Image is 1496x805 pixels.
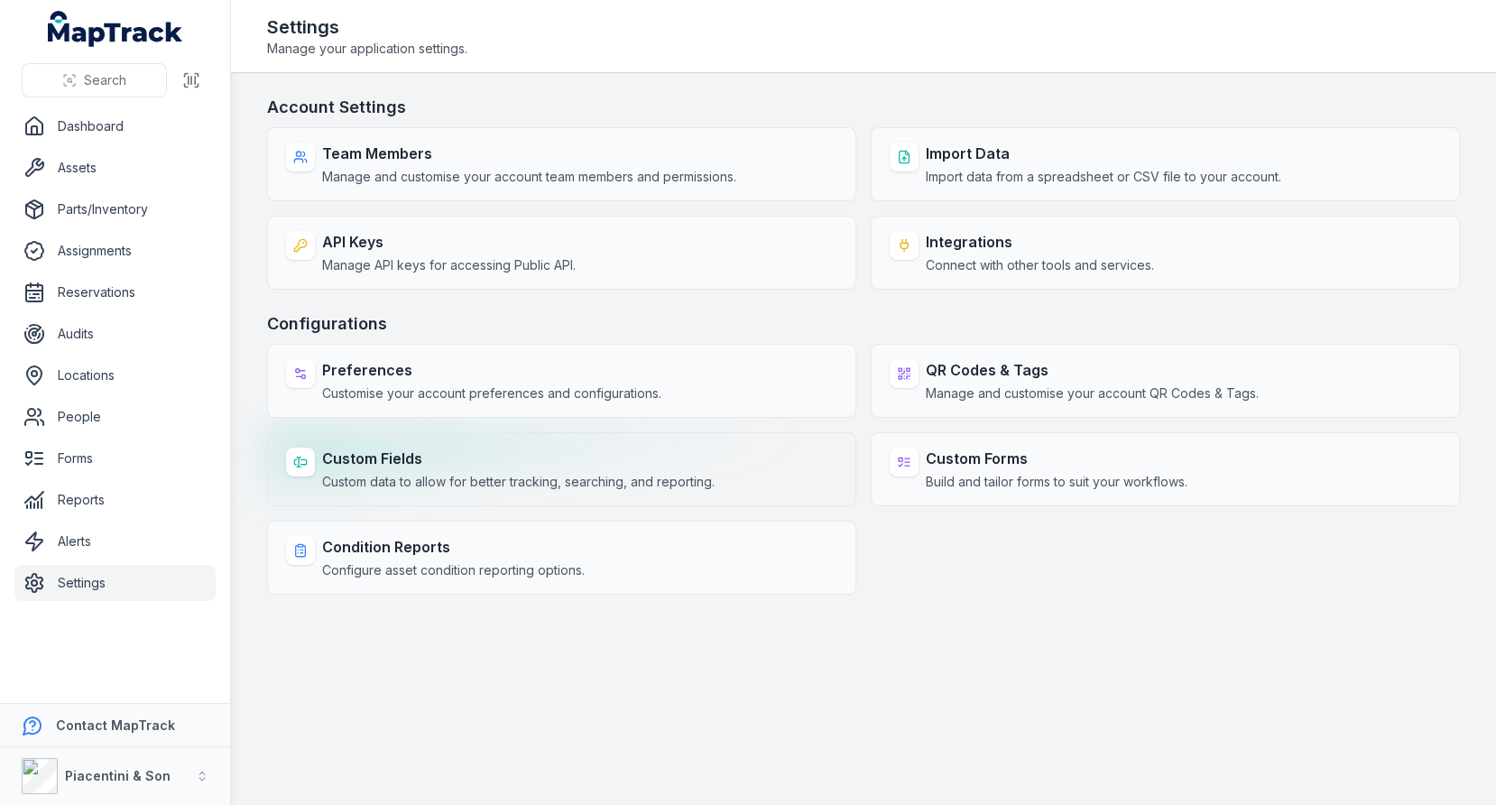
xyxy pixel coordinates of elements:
a: Audits [14,316,216,352]
a: Custom FieldsCustom data to allow for better tracking, searching, and reporting. [267,432,856,506]
a: Reservations [14,274,216,310]
a: Condition ReportsConfigure asset condition reporting options. [267,521,856,595]
strong: QR Codes & Tags [926,359,1259,381]
span: Manage your application settings. [267,40,467,58]
a: Custom FormsBuild and tailor forms to suit your workflows. [871,432,1460,506]
strong: Custom Forms [926,448,1187,469]
a: Team MembersManage and customise your account team members and permissions. [267,127,856,201]
h3: Configurations [267,311,1460,337]
span: Configure asset condition reporting options. [322,561,585,579]
a: Settings [14,565,216,601]
span: Import data from a spreadsheet or CSV file to your account. [926,168,1281,186]
button: Search [22,63,167,97]
strong: Preferences [322,359,661,381]
span: Manage API keys for accessing Public API. [322,256,576,274]
a: People [14,399,216,435]
strong: Import Data [926,143,1281,164]
a: MapTrack [48,11,183,47]
a: IntegrationsConnect with other tools and services. [871,216,1460,290]
a: QR Codes & TagsManage and customise your account QR Codes & Tags. [871,344,1460,418]
strong: Integrations [926,231,1154,253]
strong: Condition Reports [322,536,585,558]
a: Forms [14,440,216,477]
span: Connect with other tools and services. [926,256,1154,274]
a: API KeysManage API keys for accessing Public API. [267,216,856,290]
span: Customise your account preferences and configurations. [322,384,661,402]
h2: Settings [267,14,467,40]
a: Assets [14,150,216,186]
a: Alerts [14,523,216,560]
a: PreferencesCustomise your account preferences and configurations. [267,344,856,418]
a: Reports [14,482,216,518]
span: Custom data to allow for better tracking, searching, and reporting. [322,473,715,491]
a: Locations [14,357,216,393]
span: Manage and customise your account team members and permissions. [322,168,736,186]
strong: Custom Fields [322,448,715,469]
strong: Contact MapTrack [56,717,175,733]
a: Assignments [14,233,216,269]
h3: Account Settings [267,95,1460,120]
a: Dashboard [14,108,216,144]
strong: API Keys [322,231,576,253]
a: Import DataImport data from a spreadsheet or CSV file to your account. [871,127,1460,201]
a: Parts/Inventory [14,191,216,227]
span: Manage and customise your account QR Codes & Tags. [926,384,1259,402]
strong: Piacentini & Son [65,768,171,783]
span: Build and tailor forms to suit your workflows. [926,473,1187,491]
strong: Team Members [322,143,736,164]
span: Search [84,71,126,89]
